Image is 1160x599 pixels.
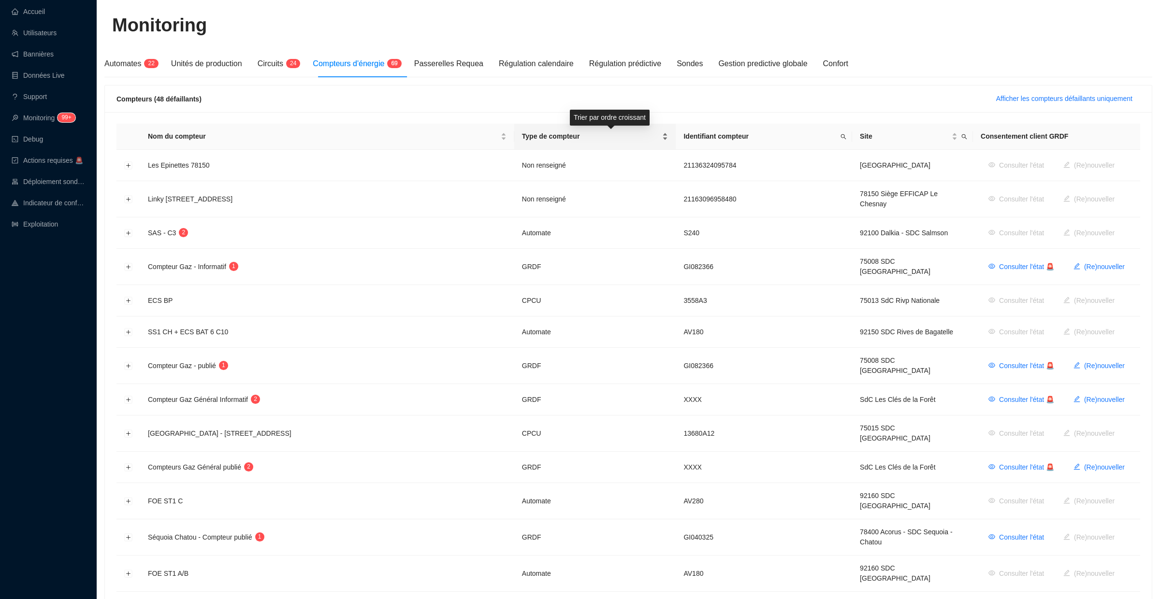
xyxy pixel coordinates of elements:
button: (Re)nouveller [1056,324,1122,340]
button: Consulter l'état [981,426,1052,441]
sup: 2 [179,228,188,237]
td: XXXX [676,452,852,483]
button: Consulter l'état [981,225,1052,241]
span: Linky [STREET_ADDRESS] [148,195,232,203]
button: Consulter l'état [981,293,1052,308]
span: SdC Les Clés de la Forêt [860,396,935,403]
span: search [841,134,846,140]
span: edit [1073,263,1080,270]
span: 78400 Acorus - SDC Sequoia - Chatou [860,528,952,546]
button: (Re)nouveller [1056,225,1122,241]
span: 6 [391,60,394,67]
div: Régulation prédictive [589,58,661,70]
span: eye [988,362,995,369]
a: questionSupport [12,93,47,100]
sup: 1 [219,361,228,370]
button: Consulter l'état 🚨 [981,459,1062,475]
span: [GEOGRAPHIC_DATA] [860,161,930,169]
sup: 24 [286,59,300,68]
span: edit [1073,362,1080,369]
span: Consulter l'état 🚨 [999,262,1054,272]
button: Développer la ligne [125,229,132,237]
button: Développer la ligne [125,297,132,305]
span: edit [1073,396,1080,402]
div: Sondes [677,58,703,70]
h1: Monitoring [112,14,207,36]
span: SAS - C3 [148,229,176,237]
span: Unités de production [171,59,242,68]
td: 21163096958480 [676,181,852,217]
button: Consulter l'état 🚨 [981,392,1062,407]
th: Type de compteur [514,124,676,150]
span: 92100 Dalkia - SDC Salmson [860,229,948,237]
td: GRDF [514,348,676,384]
span: Séquoia Chatou - Compteur publié [148,533,252,541]
a: homeAccueil [12,8,45,15]
td: AV180 [676,556,852,592]
th: Nom du compteur [140,124,514,150]
td: Automate [514,217,676,249]
span: Consulter l'état [999,532,1044,542]
div: Trier par ordre croissant [570,110,650,126]
span: Consulter l'état 🚨 [999,395,1054,405]
span: SdC Les Clés de la Forêt [860,463,935,471]
a: monitorMonitoring99+ [12,114,72,122]
button: (Re)nouveller [1056,157,1122,173]
button: (Re)nouveller [1056,493,1122,509]
button: (Re)nouveller [1066,259,1132,274]
span: Les Epinettes 78150 [148,161,210,169]
span: Passerelles Requea [414,59,483,68]
span: 92160 SDC [GEOGRAPHIC_DATA] [860,564,930,582]
button: Développer la ligne [125,464,132,471]
sup: 1 [229,262,238,271]
span: Compteurs d'énergie [313,59,384,68]
button: Développer la ligne [125,196,132,203]
span: SS1 CH + ECS BAT 6 C10 [148,328,228,336]
span: (Re)nouveller [1084,395,1125,405]
button: Développer la ligne [125,263,132,271]
span: 2 [182,229,186,236]
span: 2 [247,463,250,470]
td: Non renseigné [514,150,676,181]
td: CPCU [514,415,676,452]
button: Consulter l'état [981,493,1052,509]
a: heat-mapIndicateur de confort [12,199,85,207]
button: (Re)nouveller [1056,293,1122,308]
button: Consulter l'état [981,157,1052,173]
span: eye [988,533,995,540]
th: Consentement client GRDF [973,124,1140,150]
button: (Re)nouveller [1056,529,1122,545]
td: GI082366 [676,249,852,285]
span: 1 [222,362,225,369]
span: 92160 SDC [GEOGRAPHIC_DATA] [860,492,930,510]
button: Développer la ligne [125,162,132,170]
span: 2 [151,60,155,67]
span: Compteurs (48 défaillants) [116,95,202,103]
span: edit [1073,463,1080,470]
sup: 69 [387,59,401,68]
span: search [839,129,848,143]
div: Gestion predictive globale [718,58,807,70]
span: Site [860,131,950,142]
button: Consulter l'état [981,529,1052,545]
span: Identifiant compteur [683,131,837,142]
span: Nom du compteur [148,131,499,142]
div: Régulation calendaire [499,58,574,70]
a: teamUtilisateurs [12,29,57,37]
span: [GEOGRAPHIC_DATA] - [STREET_ADDRESS] [148,429,291,437]
button: Développer la ligne [125,362,132,370]
sup: 2 [244,462,253,471]
td: GRDF [514,519,676,556]
span: 2 [290,60,293,67]
span: 2 [254,396,257,402]
span: Compteur Gaz - Informatif [148,263,226,271]
span: (Re)nouveller [1084,462,1125,472]
td: 3558A3 [676,285,852,316]
button: Consulter l'état [981,566,1052,581]
button: Consulter l'état 🚨 [981,259,1062,274]
td: S240 [676,217,852,249]
span: 75015 SDC [GEOGRAPHIC_DATA] [860,424,930,442]
button: (Re)nouveller [1066,459,1132,475]
span: 75008 SDC [GEOGRAPHIC_DATA] [860,257,930,275]
span: 92150 SDC Rives de Bagatelle [860,328,953,336]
